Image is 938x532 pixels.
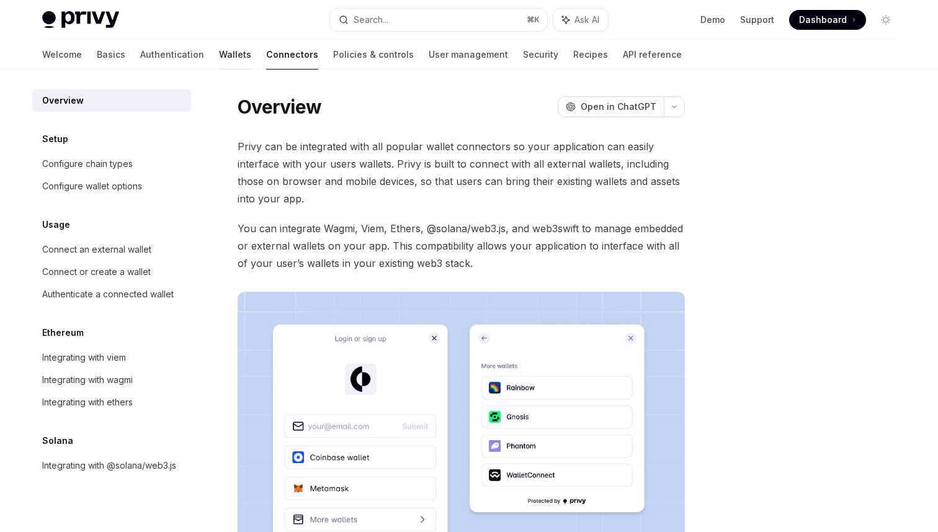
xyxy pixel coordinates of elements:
[97,40,125,70] a: Basics
[42,350,126,365] div: Integrating with viem
[32,369,191,391] a: Integrating with wagmi
[42,325,84,340] h5: Ethereum
[32,238,191,261] a: Connect an external wallet
[32,261,191,283] a: Connect or create a wallet
[789,10,866,30] a: Dashboard
[42,242,151,257] div: Connect an external wallet
[42,433,73,448] h5: Solana
[238,138,685,207] span: Privy can be integrated with all popular wallet connectors so your application can easily interfa...
[238,220,685,272] span: You can integrate Wagmi, Viem, Ethers, @solana/web3.js, and web3swift to manage embedded or exter...
[32,391,191,413] a: Integrating with ethers
[42,264,151,279] div: Connect or create a wallet
[42,179,142,194] div: Configure wallet options
[333,40,414,70] a: Policies & controls
[42,372,133,387] div: Integrating with wagmi
[42,40,82,70] a: Welcome
[581,101,656,113] span: Open in ChatGPT
[42,217,70,232] h5: Usage
[527,15,540,25] span: ⌘ K
[42,11,119,29] img: light logo
[623,40,682,70] a: API reference
[573,40,608,70] a: Recipes
[42,93,84,108] div: Overview
[553,9,608,31] button: Ask AI
[32,346,191,369] a: Integrating with viem
[42,156,133,171] div: Configure chain types
[238,96,321,118] h1: Overview
[558,96,664,117] button: Open in ChatGPT
[266,40,318,70] a: Connectors
[429,40,508,70] a: User management
[354,12,388,27] div: Search...
[42,458,176,473] div: Integrating with @solana/web3.js
[330,9,547,31] button: Search...⌘K
[42,132,68,147] h5: Setup
[32,153,191,175] a: Configure chain types
[523,40,558,70] a: Security
[42,395,133,410] div: Integrating with ethers
[574,14,599,26] span: Ask AI
[700,14,725,26] a: Demo
[32,454,191,477] a: Integrating with @solana/web3.js
[799,14,847,26] span: Dashboard
[32,89,191,112] a: Overview
[42,287,174,302] div: Authenticate a connected wallet
[740,14,774,26] a: Support
[876,10,896,30] button: Toggle dark mode
[219,40,251,70] a: Wallets
[140,40,204,70] a: Authentication
[32,283,191,305] a: Authenticate a connected wallet
[32,175,191,197] a: Configure wallet options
